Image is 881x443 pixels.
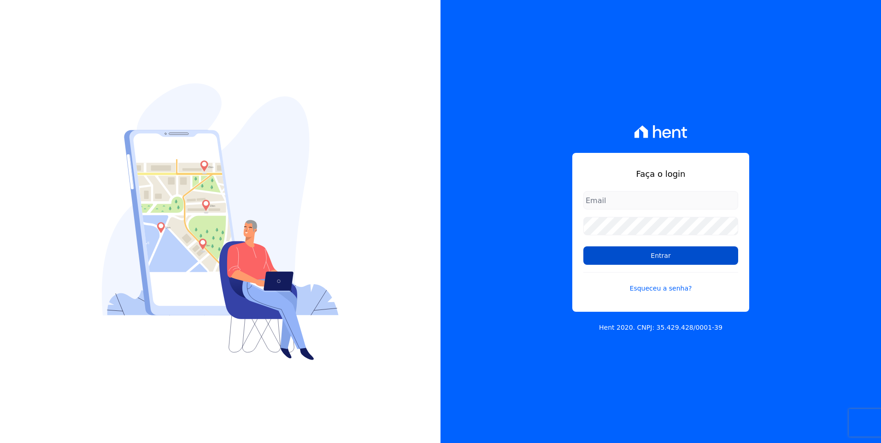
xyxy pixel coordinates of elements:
[583,272,738,293] a: Esqueceu a senha?
[599,323,722,332] p: Hent 2020. CNPJ: 35.429.428/0001-39
[583,168,738,180] h1: Faça o login
[583,191,738,210] input: Email
[102,83,339,360] img: Login
[583,246,738,265] input: Entrar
